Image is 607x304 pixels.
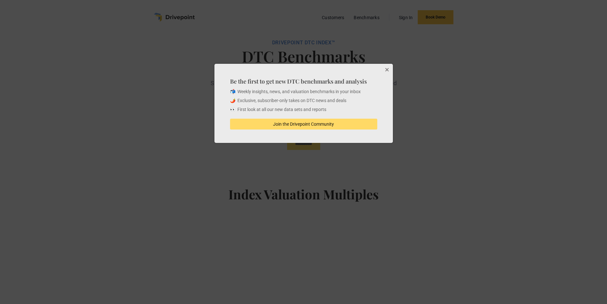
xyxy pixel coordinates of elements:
[380,64,393,77] button: Close
[230,119,377,130] button: Join the Drivepoint Community
[230,89,377,95] p: 📬 Weekly insights, news, and valuation benchmarks in your inbox
[230,77,377,85] h4: Be the first to get new DTC benchmarks and analysis
[230,107,377,113] p: 👀 First look at all our new data sets and reports
[230,98,377,104] p: 🌶️ Exclusive, subscriber-only takes on DTC news and deals
[214,64,393,143] div: Be the first to get new DTC benchmarks and analysis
